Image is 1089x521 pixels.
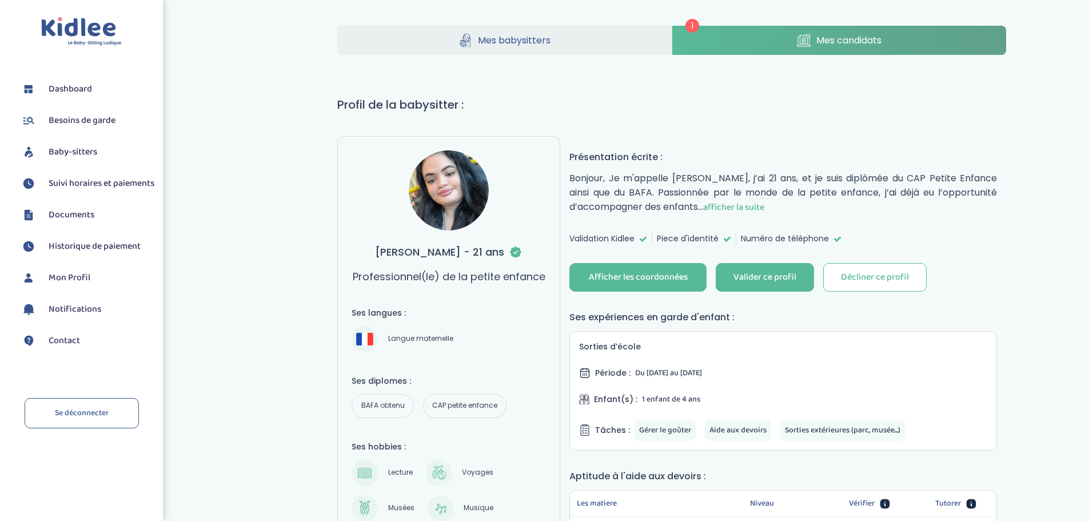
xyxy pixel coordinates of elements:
span: Voyages [458,466,497,480]
a: Historique de paiement [20,238,154,255]
span: Tâches : [595,424,630,436]
span: 1 [685,19,699,33]
h4: Présentation écrite : [569,150,997,164]
a: Se déconnecter [25,398,139,428]
img: babysitters.svg [20,144,37,161]
h4: Ses expériences en garde d'enfant : [569,310,997,324]
span: Vérifier [849,498,875,510]
span: Musées [384,502,418,515]
img: suivihoraire.svg [20,238,37,255]
img: besoin.svg [20,112,37,129]
span: Période : [595,367,631,379]
span: Numéro de téléphone [741,233,829,245]
span: Langue maternelle [384,332,457,346]
span: afficher la suite [703,200,764,214]
h1: Profil de la babysitter : [337,96,1006,113]
a: Documents [20,206,154,224]
a: Contact [20,332,154,349]
span: 1 enfant de 4 ans [642,393,700,405]
span: Contact [49,334,80,348]
div: Afficher les coordonnées [589,271,688,284]
img: logo.svg [41,17,122,46]
a: Notifications [20,301,154,318]
h5: Sorties d’école [579,341,987,353]
span: Sorties extérieures (parc, musée...) [785,424,900,436]
h3: [PERSON_NAME] - 21 ans [375,244,522,260]
span: Piece d'identité [657,233,719,245]
h4: Ses langues : [352,307,546,319]
span: Lecture [384,466,416,480]
img: dashboard.svg [20,81,37,98]
img: suivihoraire.svg [20,175,37,192]
a: Besoins de garde [20,112,154,129]
div: Décliner ce profil [841,271,909,284]
button: Valider ce profil [716,263,814,292]
span: Aide aux devoirs [709,424,767,436]
span: Historique de paiement [49,240,141,253]
span: Du [DATE] au [DATE] [635,367,702,379]
span: Tutorer [935,498,961,510]
div: Valider ce profil [733,271,796,284]
span: Documents [49,208,94,222]
h4: Aptitude à l'aide aux devoirs : [569,469,997,483]
p: Bonjour, Je m'appelle [PERSON_NAME], j’ai 21 ans, et je suis diplômée du CAP Petite Enfance ainsi... [569,171,997,214]
h4: Ses diplomes : [352,375,546,387]
button: Décliner ce profil [823,263,927,292]
span: Mes candidats [816,33,881,47]
a: Suivi horaires et paiements [20,175,154,192]
span: Suivi horaires et paiements [49,177,154,190]
span: Besoins de garde [49,114,115,128]
span: Mes babysitters [478,33,551,47]
span: Notifications [49,303,101,316]
span: Enfant(s) : [594,393,637,405]
span: Niveau [750,498,774,510]
h4: Ses hobbies : [352,441,546,453]
p: Professionnel(le) de la petite enfance [353,269,545,284]
a: Baby-sitters [20,144,154,161]
span: Validation Kidlee [569,233,635,245]
a: Mes babysitters [337,26,672,55]
img: documents.svg [20,206,37,224]
img: notification.svg [20,301,37,318]
img: contact.svg [20,332,37,349]
span: Musique [460,502,497,515]
span: BAFA obtenu [357,399,408,413]
span: Les matiere [577,498,617,510]
img: avatar [409,150,489,230]
a: Mon Profil [20,269,154,287]
span: CAP petite enfance [428,399,501,413]
img: Français [356,333,373,345]
span: Dashboard [49,82,92,96]
span: Gérer le goûter [639,424,691,436]
a: Dashboard [20,81,154,98]
a: Mes candidats [672,26,1007,55]
img: profil.svg [20,269,37,287]
span: Baby-sitters [49,145,97,159]
button: Afficher les coordonnées [569,263,707,292]
span: Mon Profil [49,271,90,285]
